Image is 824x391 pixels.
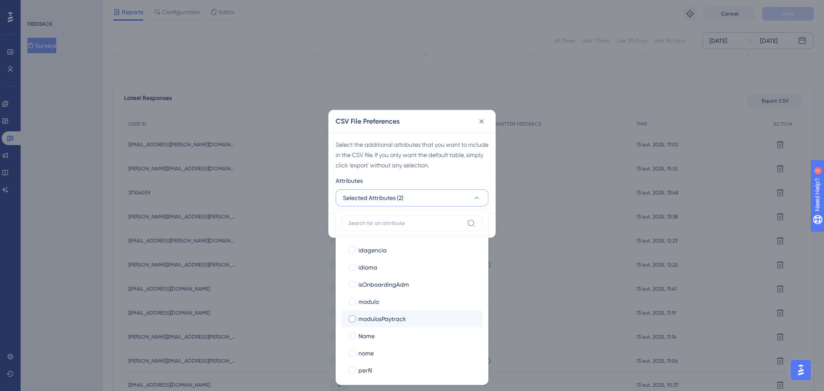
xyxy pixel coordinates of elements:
span: modulo [358,297,379,307]
span: idioma [358,262,377,273]
span: nome [358,348,374,358]
span: Need Help? [20,2,54,12]
span: Selected Attributes (2) [343,193,403,203]
span: Name [358,331,375,341]
span: perfil [358,365,372,376]
h2: CSV File Preferences [336,116,400,127]
div: 1 [60,4,62,11]
span: isOnboardingAdm [358,279,409,290]
iframe: UserGuiding AI Assistant Launcher [788,357,814,383]
span: Attributes [336,176,363,186]
span: idagencia [358,245,387,255]
div: Select the additional attributes that you want to include in the CSV file. If you only want the d... [336,139,488,170]
span: modulosPaytrack [358,314,406,324]
input: Search for an attribute [348,220,463,227]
